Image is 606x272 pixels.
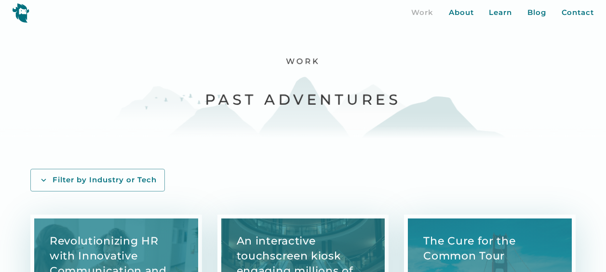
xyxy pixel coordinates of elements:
h1: Work [286,57,320,67]
div: Filter by Industry or Tech [53,175,157,185]
a: Contact [562,7,594,18]
img: yeti logo icon [12,3,29,23]
a: Blog [527,7,546,18]
a: Learn [489,7,512,18]
a: About [449,7,474,18]
a: Filter by Industry or Tech [30,169,165,191]
a: Work [411,7,433,18]
h2: Past Adventures [205,90,401,109]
